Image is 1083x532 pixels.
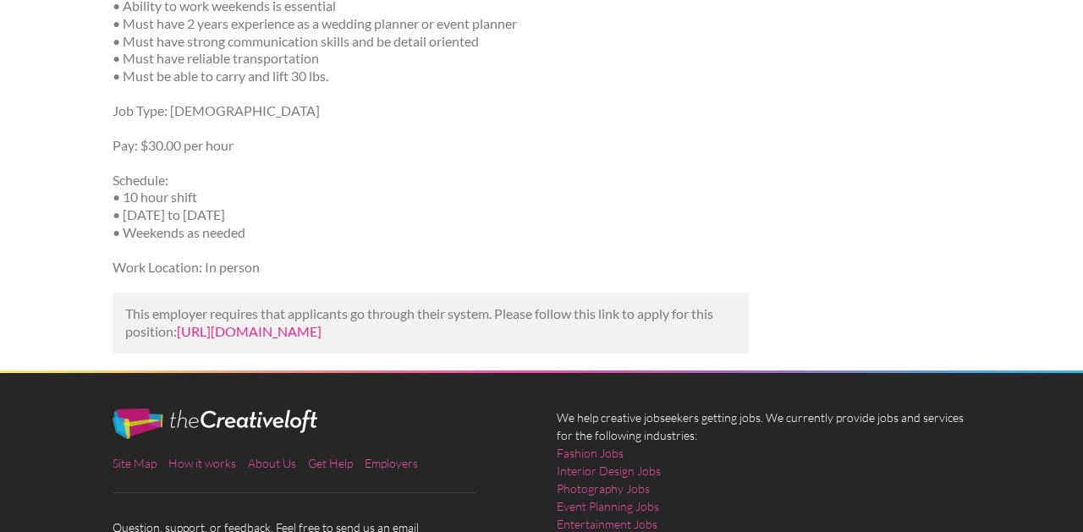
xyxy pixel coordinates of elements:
a: Event Planning Jobs [557,497,659,515]
img: The Creative Loft [113,409,317,439]
p: This employer requires that applicants go through their system. Please follow this link to apply ... [125,305,737,341]
a: Photography Jobs [557,480,650,497]
a: [URL][DOMAIN_NAME] [177,323,322,339]
p: Pay: $30.00 per hour [113,137,750,155]
p: Job Type: [DEMOGRAPHIC_DATA] [113,102,750,120]
a: About Us [248,456,296,470]
p: Work Location: In person [113,259,750,277]
a: Fashion Jobs [557,444,624,462]
a: Get Help [308,456,353,470]
p: Schedule: • 10 hour shift • [DATE] to [DATE] • Weekends as needed [113,172,750,242]
a: Employers [365,456,418,470]
a: Interior Design Jobs [557,462,661,480]
a: Site Map [113,456,157,470]
a: How it works [168,456,236,470]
